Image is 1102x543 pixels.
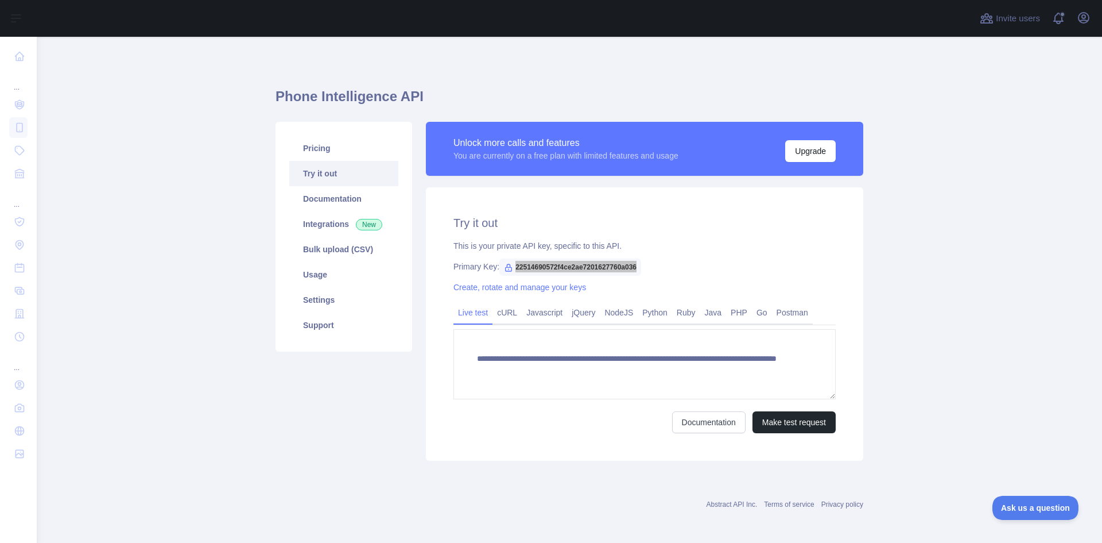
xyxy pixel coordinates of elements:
a: Abstract API Inc. [707,500,758,509]
h2: Try it out [453,215,836,231]
a: Terms of service [764,500,814,509]
iframe: Toggle Customer Support [992,496,1079,520]
button: Upgrade [785,140,836,162]
span: Invite users [996,12,1040,25]
h1: Phone Intelligence API [275,87,863,115]
div: ... [9,69,28,92]
a: Try it out [289,161,398,186]
div: ... [9,186,28,209]
div: This is your private API key, specific to this API. [453,240,836,252]
a: Pricing [289,136,398,161]
a: Bulk upload (CSV) [289,237,398,262]
div: ... [9,349,28,372]
span: 22514690572f4ce2ae7201627760a036 [499,259,641,276]
a: Create, rotate and manage your keys [453,283,586,292]
a: Integrations New [289,211,398,237]
button: Make test request [752,411,836,433]
a: Javascript [522,303,567,322]
a: PHP [726,303,752,322]
a: Postman [772,303,813,322]
a: Documentation [289,186,398,211]
div: Unlock more calls and features [453,136,678,150]
a: Usage [289,262,398,287]
button: Invite users [977,9,1042,28]
a: cURL [492,303,522,322]
a: Java [700,303,727,322]
a: Documentation [672,411,746,433]
div: Primary Key: [453,261,836,272]
a: Ruby [672,303,700,322]
a: Privacy policy [821,500,863,509]
div: You are currently on a free plan with limited features and usage [453,150,678,161]
a: Python [638,303,672,322]
span: New [356,219,382,230]
a: Live test [453,303,492,322]
a: Support [289,313,398,338]
a: jQuery [567,303,600,322]
a: Go [752,303,772,322]
a: Settings [289,287,398,313]
a: NodeJS [600,303,638,322]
